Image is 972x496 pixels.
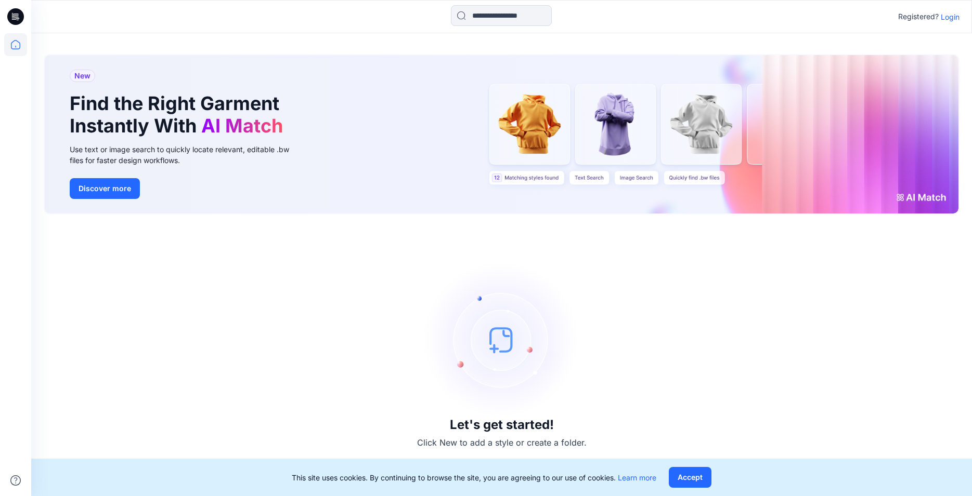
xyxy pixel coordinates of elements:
h3: Let's get started! [450,418,554,432]
div: Use text or image search to quickly locate relevant, editable .bw files for faster design workflows. [70,144,304,166]
h1: Find the Right Garment Instantly With [70,92,288,137]
p: This site uses cookies. By continuing to browse the site, you are agreeing to our use of cookies. [292,472,656,483]
span: AI Match [201,114,283,137]
span: New [74,70,90,82]
p: Click New to add a style or create a folder. [417,436,587,449]
p: Registered? [898,10,939,23]
button: Accept [669,467,711,488]
button: Discover more [70,178,140,199]
img: empty-state-image.svg [424,262,580,418]
a: Learn more [618,473,656,482]
p: Login [941,11,960,22]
